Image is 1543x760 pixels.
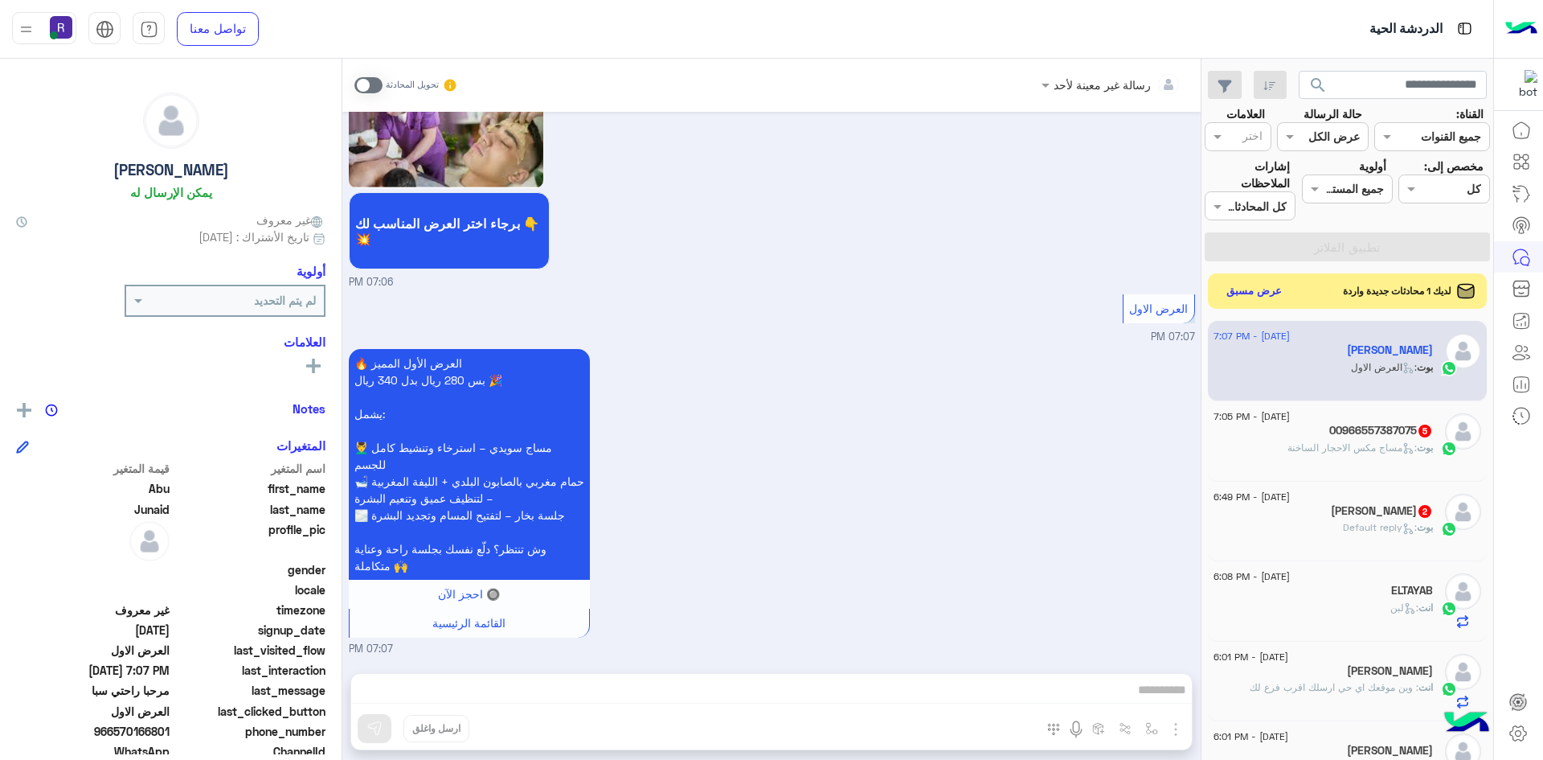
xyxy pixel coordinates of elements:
[1445,333,1481,369] img: defaultAdmin.png
[1418,681,1433,693] span: انت
[1250,681,1418,693] span: وين موقعك اي حي ارسلك اقرب فرع لك
[1508,70,1537,99] img: 322853014244696
[1445,494,1481,530] img: defaultAdmin.png
[1418,602,1433,614] span: انت
[438,587,500,601] span: 🔘 احجز الآن
[16,682,170,699] span: مرحبا راحتي سبا
[199,228,309,245] span: تاريخ الأشتراك : [DATE]
[1214,409,1290,424] span: [DATE] - 7:05 PM
[1331,504,1433,518] h5: Talha Khan
[16,662,170,679] span: 2025-08-10T16:07:09.688Z
[256,212,325,228] span: غير معروف
[1417,521,1433,533] span: بوت
[16,642,170,659] span: العرض الاول
[1441,360,1457,376] img: WhatsApp
[1214,650,1288,664] span: [DATE] - 6:01 PM
[96,20,114,39] img: tab
[173,581,326,598] span: locale
[1129,302,1188,315] span: العرض الاول
[432,616,505,630] span: القائمة الرئيسية
[17,403,31,417] img: add
[1418,425,1431,438] span: 5
[1287,442,1417,454] span: : مساج مكس الاحجار الساخنة
[1445,654,1481,690] img: defaultAdmin.png
[297,264,325,278] h6: أولوية
[130,185,212,199] h6: يمكن الإرسال له
[173,561,326,578] span: gender
[173,602,326,618] span: timezone
[349,275,393,290] span: 07:06 PM
[1455,18,1475,39] img: tab
[1445,573,1481,610] img: defaultAdmin.png
[173,642,326,659] span: last_visited_flow
[1445,413,1481,450] img: defaultAdmin.png
[144,93,199,148] img: defaultAdmin.png
[1456,105,1484,122] label: القناة:
[1343,284,1451,298] span: لديك 1 محادثات جديدة واردة
[173,743,326,760] span: ChannelId
[1439,696,1495,752] img: hulul-logo.png
[1214,490,1290,504] span: [DATE] - 6:49 PM
[1299,71,1338,105] button: search
[1441,601,1457,617] img: WhatsApp
[1347,664,1433,678] h5: Sameeh Mohammed Ali
[173,723,326,740] span: phone_number
[1359,158,1386,175] label: أولوية
[1390,602,1418,614] span: : لبن
[177,12,259,46] a: تواصل معنا
[16,581,170,598] span: null
[173,480,326,497] span: first_name
[16,723,170,740] span: 966570166801
[1347,744,1433,758] h5: Ammar Sayad
[16,703,170,720] span: العرض الاول
[173,682,326,699] span: last_message
[1205,232,1490,261] button: تطبيق الفلاتر
[1220,280,1289,303] button: عرض مسبق
[1391,584,1433,598] h5: ELTAYAB
[1441,441,1457,457] img: WhatsApp
[1441,521,1457,537] img: WhatsApp
[16,335,325,349] h6: العلامات
[16,480,170,497] span: Abu
[173,460,326,477] span: اسم المتغير
[1343,521,1417,533] span: : Default reply
[16,602,170,618] span: غير معروف
[1424,158,1484,175] label: مخصص إلى:
[129,521,170,561] img: defaultAdmin.png
[349,349,590,580] p: 10/8/2025, 7:07 PM
[1304,105,1362,122] label: حالة الرسالة
[16,561,170,578] span: null
[1347,343,1433,357] h5: Abu Junaid
[133,12,165,46] a: tab
[1308,76,1328,95] span: search
[16,622,170,639] span: 2025-07-17T16:56:20.178Z
[1417,442,1433,454] span: بوت
[1214,729,1288,744] span: [DATE] - 6:01 PM
[16,501,170,518] span: Junaid
[1214,569,1290,584] span: [DATE] - 6:08 PM
[1441,681,1457,697] img: WhatsApp
[173,662,326,679] span: last_interaction
[113,161,229,179] h5: [PERSON_NAME]
[293,401,325,416] h6: Notes
[1151,331,1195,343] span: 07:07 PM
[1226,105,1265,122] label: العلامات
[16,743,170,760] span: 2
[1369,18,1443,40] p: الدردشة الحية
[173,703,326,720] span: last_clicked_button
[349,642,393,657] span: 07:07 PM
[173,521,326,558] span: profile_pic
[173,501,326,518] span: last_name
[16,460,170,477] span: قيمة المتغير
[1417,361,1433,373] span: بوت
[50,16,72,39] img: userImage
[140,20,158,39] img: tab
[16,19,36,39] img: profile
[173,622,326,639] span: signup_date
[355,216,543,246] span: برجاء اختر العرض المناسب لك 👇 💥
[1205,158,1290,192] label: إشارات الملاحظات
[1505,12,1537,46] img: Logo
[1214,329,1290,343] span: [DATE] - 7:07 PM
[1351,361,1417,373] span: : العرض الاول
[1418,505,1431,518] span: 2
